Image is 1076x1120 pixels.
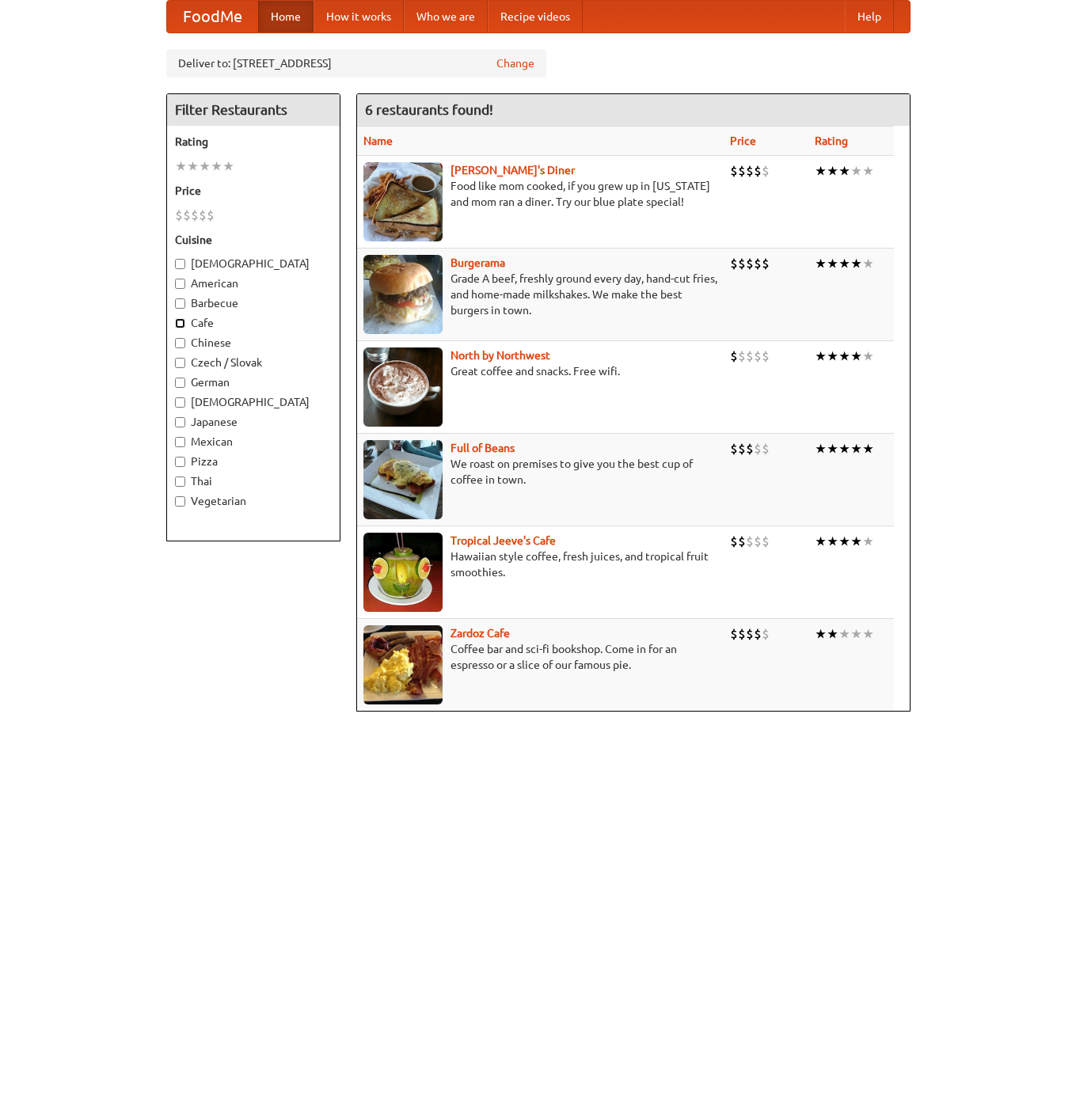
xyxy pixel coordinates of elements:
[838,625,850,643] li: ★
[363,135,393,147] a: Name
[815,255,827,272] li: ★
[746,255,754,272] li: $
[827,347,838,365] li: ★
[754,533,762,550] li: $
[363,549,717,580] p: Hawaiian style coffee, fresh juices, and tropical fruit smoothies.
[815,440,827,457] li: ★
[175,437,185,447] input: Mexican
[738,440,746,457] li: $
[175,473,332,489] label: Thai
[222,158,234,175] li: ★
[746,347,754,365] li: $
[838,255,850,272] li: ★
[314,1,404,32] a: How it works
[496,55,534,71] a: Change
[746,440,754,457] li: $
[175,417,185,427] input: Japanese
[175,232,332,248] h5: Cuisine
[363,440,443,519] img: beans.jpg
[838,162,850,180] li: ★
[175,378,185,388] input: German
[175,315,332,331] label: Cafe
[175,183,332,199] h5: Price
[175,358,185,368] input: Czech / Slovak
[175,394,332,410] label: [DEMOGRAPHIC_DATA]
[730,533,738,550] li: $
[762,347,770,365] li: $
[451,442,515,454] a: Full of Beans
[827,162,838,180] li: ★
[762,255,770,272] li: $
[730,255,738,272] li: $
[175,298,185,309] input: Barbecue
[175,275,332,291] label: American
[258,1,314,32] a: Home
[754,347,762,365] li: $
[451,349,550,362] a: North by Northwest
[850,255,862,272] li: ★
[730,347,738,365] li: $
[827,440,838,457] li: ★
[738,255,746,272] li: $
[827,533,838,550] li: ★
[363,347,443,427] img: north.jpg
[762,162,770,180] li: $
[175,434,332,450] label: Mexican
[730,440,738,457] li: $
[862,347,874,365] li: ★
[363,271,717,318] p: Grade A beef, freshly ground every day, hand-cut fries, and home-made milkshakes. We make the bes...
[175,295,332,311] label: Barbecue
[175,134,332,150] h5: Rating
[730,625,738,643] li: $
[815,625,827,643] li: ★
[187,158,199,175] li: ★
[738,625,746,643] li: $
[746,162,754,180] li: $
[175,335,332,351] label: Chinese
[451,534,556,547] b: Tropical Jeeve's Cafe
[762,533,770,550] li: $
[175,496,185,507] input: Vegetarian
[730,135,756,147] a: Price
[175,259,185,269] input: [DEMOGRAPHIC_DATA]
[175,397,185,408] input: [DEMOGRAPHIC_DATA]
[211,158,222,175] li: ★
[815,135,848,147] a: Rating
[451,164,575,177] a: [PERSON_NAME]'s Diner
[175,374,332,390] label: German
[175,338,185,348] input: Chinese
[363,456,717,488] p: We roast on premises to give you the best cup of coffee in town.
[730,162,738,180] li: $
[175,355,332,370] label: Czech / Slovak
[175,414,332,430] label: Japanese
[175,454,332,469] label: Pizza
[838,440,850,457] li: ★
[175,158,187,175] li: ★
[175,279,185,289] input: American
[199,158,211,175] li: ★
[451,256,505,269] a: Burgerama
[815,533,827,550] li: ★
[862,255,874,272] li: ★
[488,1,583,32] a: Recipe videos
[199,207,207,224] li: $
[404,1,488,32] a: Who we are
[845,1,894,32] a: Help
[363,533,443,612] img: jeeves.jpg
[738,347,746,365] li: $
[827,625,838,643] li: ★
[850,347,862,365] li: ★
[754,625,762,643] li: $
[754,162,762,180] li: $
[363,162,443,241] img: sallys.jpg
[850,162,862,180] li: ★
[175,476,185,487] input: Thai
[451,627,510,640] a: Zardoz Cafe
[175,493,332,509] label: Vegetarian
[363,178,717,210] p: Food like mom cooked, if you grew up in [US_STATE] and mom ran a diner. Try our blue plate special!
[862,440,874,457] li: ★
[850,625,862,643] li: ★
[363,625,443,704] img: zardoz.jpg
